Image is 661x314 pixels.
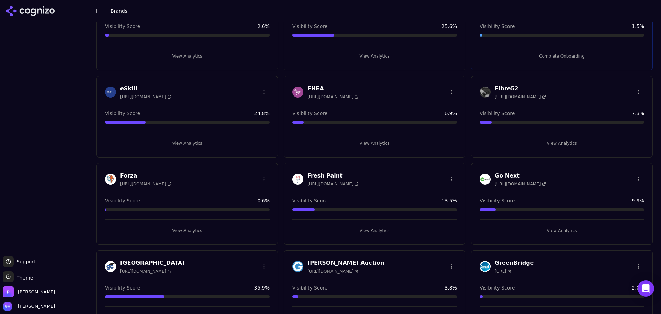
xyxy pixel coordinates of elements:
img: Forza [105,174,116,185]
h3: [GEOGRAPHIC_DATA] [120,259,185,267]
button: View Analytics [480,225,644,236]
span: 0.6 % [257,197,270,204]
span: 35.9 % [254,284,270,291]
span: Visibility Score [480,110,515,117]
span: 9.9 % [632,197,644,204]
button: View Analytics [105,138,270,149]
button: View Analytics [292,225,457,236]
span: Theme [14,275,33,281]
span: [URL][DOMAIN_NAME] [120,269,171,274]
h3: Forza [120,172,171,180]
span: 24.8 % [254,110,270,117]
h3: eSkill [120,84,171,93]
button: View Analytics [480,138,644,149]
span: Visibility Score [292,284,327,291]
button: Complete Onboarding [480,51,644,62]
span: 7.3 % [632,110,644,117]
span: [URL][DOMAIN_NAME] [120,94,171,100]
span: [URL][DOMAIN_NAME] [495,181,546,187]
img: Fibre52 [480,87,491,98]
img: eSkill [105,87,116,98]
img: FHEA [292,87,303,98]
span: Visibility Score [105,110,140,117]
button: Open organization switcher [3,286,55,297]
h3: [PERSON_NAME] Auction [307,259,384,267]
span: Visibility Score [480,197,515,204]
img: GreenBridge [480,261,491,272]
span: [URL][DOMAIN_NAME] [307,181,359,187]
img: Grace Hallen [3,302,12,311]
span: Visibility Score [480,284,515,291]
span: Visibility Score [292,23,327,30]
span: [PERSON_NAME] [15,303,55,310]
img: Go Next [480,174,491,185]
h3: FHEA [307,84,359,93]
h3: Fresh Paint [307,172,359,180]
span: [URL][DOMAIN_NAME] [307,269,359,274]
span: 6.9 % [444,110,457,117]
button: View Analytics [105,51,270,62]
span: Visibility Score [292,197,327,204]
span: 13.5 % [442,197,457,204]
h3: Go Next [495,172,546,180]
button: View Analytics [105,225,270,236]
span: 1.5 % [632,23,644,30]
button: View Analytics [292,138,457,149]
span: Perrill [18,289,55,295]
span: Visibility Score [105,284,140,291]
span: Visibility Score [105,197,140,204]
button: View Analytics [292,51,457,62]
button: Open user button [3,302,55,311]
div: Open Intercom Messenger [638,280,654,297]
img: Grafe Auction [292,261,303,272]
span: Visibility Score [480,23,515,30]
h3: Fibre52 [495,84,546,93]
span: [URL][DOMAIN_NAME] [120,181,171,187]
span: 2.0 % [632,284,644,291]
span: Brands [111,8,127,14]
span: [URL][DOMAIN_NAME] [495,94,546,100]
img: Fresh Paint [292,174,303,185]
img: Gold Coast Schools [105,261,116,272]
span: [URL][DOMAIN_NAME] [307,94,359,100]
span: Support [14,258,35,265]
nav: breadcrumb [111,8,642,14]
h3: GreenBridge [495,259,534,267]
span: Visibility Score [292,110,327,117]
span: Visibility Score [105,23,140,30]
span: [URL] [495,269,512,274]
span: 25.6 % [442,23,457,30]
span: 2.6 % [257,23,270,30]
span: 3.8 % [444,284,457,291]
img: Perrill [3,286,14,297]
